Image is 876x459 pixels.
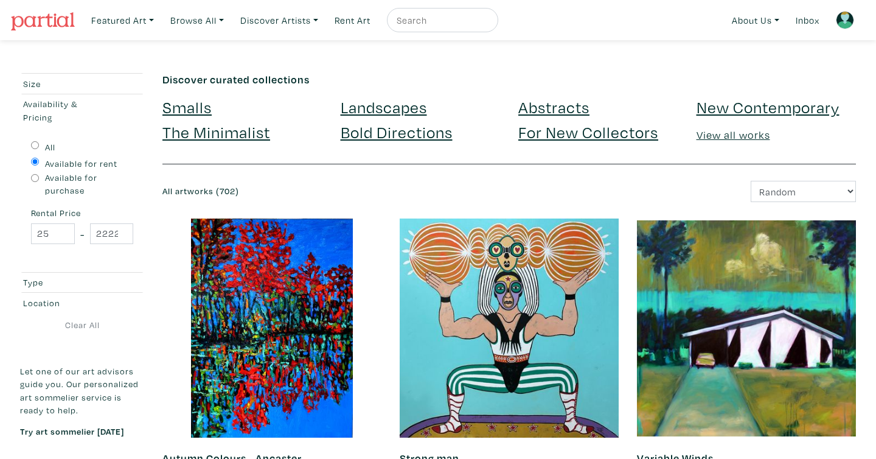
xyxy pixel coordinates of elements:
[20,318,144,332] a: Clear All
[518,96,589,117] a: Abstracts
[235,8,324,33] a: Discover Artists
[162,121,270,142] a: The Minimalist
[20,94,144,127] button: Availability & Pricing
[23,296,108,310] div: Location
[162,73,856,86] h6: Discover curated collections
[395,13,487,28] input: Search
[20,293,144,313] button: Location
[23,97,108,124] div: Availability & Pricing
[341,96,427,117] a: Landscapes
[697,128,770,142] a: View all works
[697,96,839,117] a: New Contemporary
[790,8,825,33] a: Inbox
[341,121,453,142] a: Bold Directions
[86,8,159,33] a: Featured Art
[20,365,144,417] p: Let one of our art advisors guide you. Our personalized art sommelier service is ready to help.
[23,276,108,289] div: Type
[20,74,144,94] button: Size
[45,141,55,154] label: All
[162,96,212,117] a: Smalls
[45,157,117,170] label: Available for rent
[836,11,854,29] img: avatar.png
[165,8,229,33] a: Browse All
[518,121,658,142] a: For New Collectors
[726,8,785,33] a: About Us
[20,273,144,293] button: Type
[45,171,134,197] label: Available for purchase
[23,77,108,91] div: Size
[80,226,85,242] span: -
[329,8,376,33] a: Rent Art
[20,426,124,437] a: Try art sommelier [DATE]
[162,186,500,197] h6: All artworks (702)
[31,209,133,217] small: Rental Price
